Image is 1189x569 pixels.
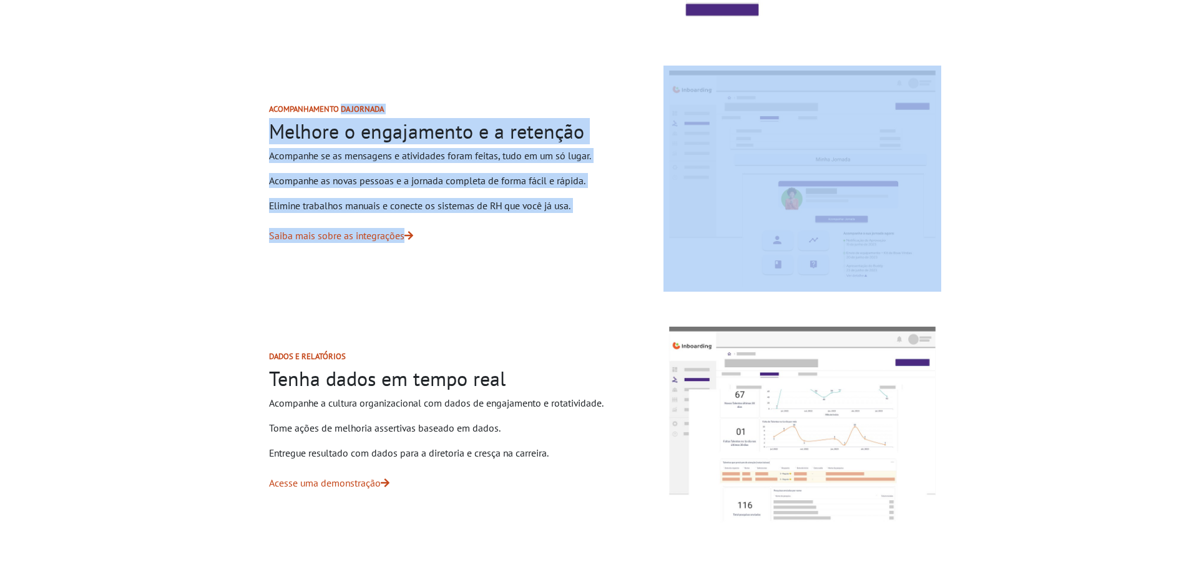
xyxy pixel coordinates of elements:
[663,66,941,292] img: Imagem da solução da Inbaording monstrando como acompanhar as mensagens e etapas de uma jornada.
[269,119,624,143] h2: Melhore o engajamento e a retenção
[269,420,624,435] p: Tome ações de melhoria assertivas baseado em dados.
[269,104,624,114] h2: Acompanhamento da jornada
[82,51,247,75] input: Acessar Agora
[269,395,624,410] p: Acompanhe a cultura organizacional com dados de engajamento e rotatividade.
[269,477,389,489] a: Acesse uma demonstração
[269,198,624,213] p: Elimine trabalhos manuais e conecte os sistemas de RH que você já usa.
[269,352,624,361] h2: Dados e relatórios
[269,148,624,163] p: Acompanhe se as mensagens e atividades foram feitas, tudo em um só lugar.
[269,367,624,390] h2: Tenha dados em tempo real
[663,322,941,530] img: Imagem da solução da Inbaording monstrando dashboard com dados de people analytics.
[269,173,624,188] p: Acompanhe as novas pessoas e a jornada completa de forma fácil e rápida.
[269,445,624,460] p: Entregue resultado com dados para a diretoria e cresça na carreira.
[269,229,413,242] a: Saiba mais sobre as integrações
